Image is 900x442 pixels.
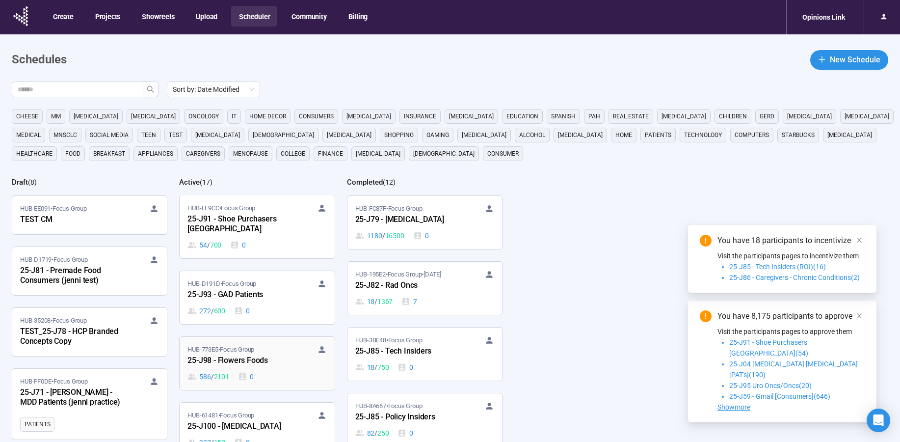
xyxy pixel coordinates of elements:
span: home decor [249,111,286,121]
span: 25-J86 - Caregivers - Chronic Conditions(2) [729,274,860,281]
div: 25-J85 - Policy Insiders [355,411,463,424]
p: Visit the participants pages to incentivize them [717,250,865,261]
span: / [374,296,377,307]
h1: Schedules [12,51,67,69]
span: 2101 [214,371,229,382]
button: Scheduler [231,6,277,27]
div: You have 18 participants to incentivize [717,235,865,247]
div: 25-J81 - Premade Food Consumers (jenni test) [20,265,128,287]
button: Billing [341,6,375,27]
span: / [211,371,214,382]
span: 600 [214,305,225,316]
div: 82 [355,428,389,439]
span: gaming [426,130,449,140]
span: HUB-61481 • Focus Group [187,411,254,420]
div: Opinions Link [796,8,851,27]
span: close [856,237,863,244]
span: 25-J91 - Shoe Purchasers [GEOGRAPHIC_DATA](54) [729,338,808,357]
div: 54 [187,240,221,250]
span: college [281,149,305,159]
span: / [374,428,377,439]
span: children [719,111,747,121]
span: HUB-D1719 • Focus Group [20,255,88,265]
span: HUB-195E2 • Focus Group • [355,270,441,279]
span: 250 [377,428,389,439]
button: search [143,82,159,97]
span: HUB-35208 • Focus Group [20,316,87,326]
span: Showmore [717,403,750,411]
span: 1367 [377,296,393,307]
span: oncology [188,111,219,121]
span: education [506,111,538,121]
span: HUB-FF0DE • Focus Group [20,377,88,387]
span: [MEDICAL_DATA] [131,111,176,121]
div: 18 [355,296,393,307]
span: ( 12 ) [383,178,396,186]
div: TEST_25-J78 - HCP Branded Concepts Copy [20,326,128,348]
div: 25-J71 - [PERSON_NAME] - MDD Patients (jenni practice) [20,387,128,409]
span: [MEDICAL_DATA] [558,130,603,140]
span: Patients [645,130,671,140]
span: GERD [760,111,774,121]
span: [MEDICAL_DATA] [827,130,872,140]
div: 25-J82 - Rad Oncs [355,279,463,292]
span: shopping [384,130,414,140]
p: Visit the participants pages to approve them [717,326,865,337]
span: real estate [613,111,649,121]
span: [MEDICAL_DATA] [462,130,506,140]
a: HUB-D191D•Focus Group25-J93 - GAD Patients272 / 6000 [180,271,334,324]
span: 750 [377,362,389,373]
div: 1180 [355,230,404,241]
div: TEST CM [20,214,128,226]
span: [MEDICAL_DATA] [195,130,240,140]
div: 25-J91 - Shoe Purchasers [GEOGRAPHIC_DATA] [187,213,295,236]
button: Community [284,6,333,27]
span: consumers [299,111,334,121]
span: Teen [141,130,156,140]
div: 0 [234,305,250,316]
span: 25-J04 [MEDICAL_DATA] [MEDICAL_DATA] [PAT's](190) [729,360,858,379]
span: [MEDICAL_DATA] [356,149,400,159]
span: 16500 [385,230,404,241]
h2: Completed [347,178,383,187]
div: 272 [187,305,225,316]
button: plusNew Schedule [810,50,888,70]
span: HUB-8A667 • Focus Group [355,401,423,411]
a: HUB-773E5•Focus Group25-J98 - Flowers Foods586 / 21010 [180,337,334,390]
span: / [207,240,210,250]
span: / [374,362,377,373]
div: 586 [187,371,229,382]
span: / [211,305,214,316]
span: HUB-773E5 • Focus Group [187,345,254,355]
span: 700 [210,240,221,250]
a: HUB-EE091•Focus GroupTEST CM [12,196,167,234]
div: 7 [401,296,417,307]
span: New Schedule [830,54,880,66]
div: 0 [397,428,413,439]
span: [MEDICAL_DATA] [662,111,706,121]
span: HUB-EF9CC • Focus Group [187,203,255,213]
a: HUB-D1719•Focus Group25-J81 - Premade Food Consumers (jenni test) [12,247,167,295]
span: Insurance [404,111,436,121]
span: Food [65,149,80,159]
span: it [232,111,237,121]
a: HUB-FC87F•Focus Group25-J79 - [MEDICAL_DATA]1180 / 165000 [347,196,502,249]
span: ( 17 ) [200,178,212,186]
span: 25-J85 - Tech Insiders (ROI)(16) [729,263,826,271]
span: MM [51,111,61,121]
span: [MEDICAL_DATA] [327,130,371,140]
div: 25-J79 - [MEDICAL_DATA] [355,214,463,226]
span: Patients [25,419,50,429]
span: 25-J59 - Gmail [Consumers](646) [729,392,830,400]
span: starbucks [782,130,815,140]
span: exclamation-circle [700,235,712,247]
div: 0 [238,371,254,382]
a: HUB-35208•Focus GroupTEST_25-J78 - HCP Branded Concepts Copy [12,308,167,356]
span: HUB-3BE48 • Focus Group [355,335,423,345]
span: computers [735,130,769,140]
span: medical [16,130,41,140]
button: Projects [87,6,127,27]
span: close [856,312,863,319]
div: 0 [230,240,246,250]
span: Test [169,130,183,140]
